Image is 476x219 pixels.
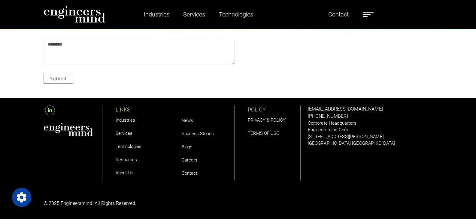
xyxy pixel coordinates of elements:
[308,113,348,119] a: [PHONE_NUMBER]
[182,157,197,163] a: Careers
[44,123,93,136] img: aws
[116,131,132,136] a: Services
[116,170,134,176] a: About Us
[44,108,56,113] a: LinkedIn
[44,200,235,207] p: © 2025 Engineersmind. All Rights Reserved.
[242,39,333,62] iframe: reCAPTCHA
[182,170,197,176] a: Contact
[217,7,256,21] a: Technologies
[44,74,73,83] button: Submit
[116,105,168,114] p: LINKS
[141,7,172,21] a: Industries
[326,7,351,21] a: Contact
[44,6,105,23] img: logo
[308,126,433,133] p: Engineersmind Corp
[308,140,433,147] p: [GEOGRAPHIC_DATA] [GEOGRAPHIC_DATA]
[116,157,137,162] a: Resources
[308,106,383,112] a: [EMAIL_ADDRESS][DOMAIN_NAME]
[248,105,300,114] p: POLICY
[181,7,208,21] a: Services
[308,120,433,127] p: Corporate Headquarters
[248,117,286,123] a: PRIVACY & POLICY
[116,117,135,123] a: Industries
[182,144,193,149] a: Blogs
[308,133,433,140] p: [STREET_ADDRESS][PERSON_NAME]
[182,131,214,136] a: Success Stories
[182,118,193,123] a: News
[116,144,141,149] a: Technologies
[248,131,279,136] a: TERMS OF USE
